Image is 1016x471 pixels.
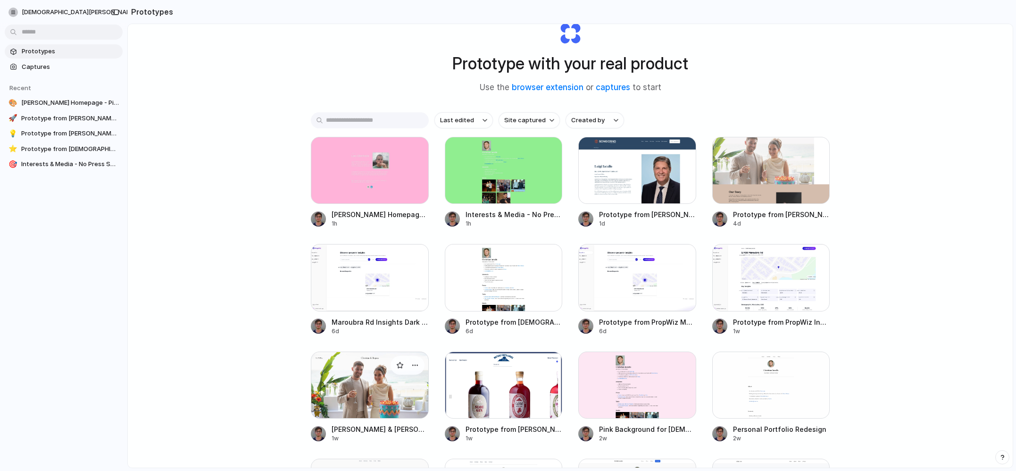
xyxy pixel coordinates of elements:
[733,327,830,336] div: 1w
[712,137,830,228] a: Prototype from Christian & Bojana Wedding InvitePrototype from [PERSON_NAME] & [PERSON_NAME] Wedd...
[599,434,696,443] div: 2w
[733,434,830,443] div: 2w
[596,83,630,92] a: captures
[311,352,429,443] a: Christian & Bojana Wedding Layout[PERSON_NAME] & [PERSON_NAME] Wedding Layout1w
[332,219,429,228] div: 1h
[466,210,563,219] span: Interests & Media - No Press Section
[452,51,688,76] h1: Prototype with your real product
[445,137,563,228] a: Interests & Media - No Press SectionInterests & Media - No Press Section1h
[8,144,17,154] div: ⭐
[332,317,429,327] span: Maroubra Rd Insights Dark Theme
[8,114,17,123] div: 🚀
[566,112,624,128] button: Created by
[733,424,830,434] span: Personal Portfolio Redesign
[22,47,119,56] span: Prototypes
[332,327,429,336] div: 6d
[733,210,830,219] span: Prototype from [PERSON_NAME] & [PERSON_NAME] Wedding Invite
[21,129,119,138] span: Prototype from [PERSON_NAME] & [PERSON_NAME] Wedding Invite
[5,157,123,171] a: 🎯Interests & Media - No Press Section
[332,210,429,219] span: [PERSON_NAME] Homepage - Pink Background
[311,137,429,228] a: Leo Denham Homepage - Pink Background[PERSON_NAME] Homepage - Pink Background1h
[5,142,123,156] a: ⭐Prototype from [DEMOGRAPHIC_DATA][PERSON_NAME] - Interests & Media
[733,219,830,228] div: 4d
[22,8,137,17] span: [DEMOGRAPHIC_DATA][PERSON_NAME]
[599,219,696,228] div: 1d
[8,98,17,108] div: 🎨
[599,317,696,327] span: Prototype from PropWiz Maroubra Insights
[466,434,563,443] div: 1w
[5,96,123,110] a: 🎨[PERSON_NAME] Homepage - Pink Background
[21,114,119,123] span: Prototype from [PERSON_NAME] - Medical Practitioners Financial Planning
[466,219,563,228] div: 1h
[22,62,119,72] span: Captures
[504,116,546,125] span: Site captured
[512,83,583,92] a: browser extension
[8,160,17,169] div: 🎯
[440,116,474,125] span: Last edited
[311,244,429,335] a: Maroubra Rd Insights Dark ThemeMaroubra Rd Insights Dark Theme6d
[445,244,563,335] a: Prototype from Christian Iacullo - Interests & MediaPrototype from [DEMOGRAPHIC_DATA][PERSON_NAME...
[21,144,119,154] span: Prototype from [DEMOGRAPHIC_DATA][PERSON_NAME] - Interests & Media
[5,126,123,141] a: 💡Prototype from [PERSON_NAME] & [PERSON_NAME] Wedding Invite
[599,327,696,336] div: 6d
[578,352,696,443] a: Pink Background for Christian Iacullo SitePink Background for [DEMOGRAPHIC_DATA][PERSON_NAME] Site2w
[578,244,696,335] a: Prototype from PropWiz Maroubra InsightsPrototype from PropWiz Maroubra Insights6d
[5,60,123,74] a: Captures
[332,434,429,443] div: 1w
[499,112,560,128] button: Site captured
[9,84,31,92] span: Recent
[332,424,429,434] span: [PERSON_NAME] & [PERSON_NAME] Wedding Layout
[480,82,661,94] span: Use the or to start
[578,137,696,228] a: Prototype from Luigi Iacullo - Medical Practitioners Financial PlanningPrototype from [PERSON_NAM...
[21,98,119,108] span: [PERSON_NAME] Homepage - Pink Background
[5,5,151,20] button: [DEMOGRAPHIC_DATA][PERSON_NAME]
[599,424,696,434] span: Pink Background for [DEMOGRAPHIC_DATA][PERSON_NAME] Site
[21,160,119,169] span: Interests & Media - No Press Section
[733,317,830,327] span: Prototype from PropWiz Insights Maroubra 2023
[466,327,563,336] div: 6d
[466,424,563,434] span: Prototype from [PERSON_NAME] Distilleries Homepage
[712,352,830,443] a: Personal Portfolio RedesignPersonal Portfolio Redesign2w
[434,112,493,128] button: Last edited
[571,116,605,125] span: Created by
[599,210,696,219] span: Prototype from [PERSON_NAME] - Medical Practitioners Financial Planning
[5,44,123,59] a: Prototypes
[445,352,563,443] a: Prototype from Metcalf Distilleries HomepagePrototype from [PERSON_NAME] Distilleries Homepage1w
[712,244,830,335] a: Prototype from PropWiz Insights Maroubra 2023Prototype from PropWiz Insights Maroubra 20231w
[466,317,563,327] span: Prototype from [DEMOGRAPHIC_DATA][PERSON_NAME] - Interests & Media
[127,6,173,17] h2: Prototypes
[8,129,17,138] div: 💡
[5,111,123,126] a: 🚀Prototype from [PERSON_NAME] - Medical Practitioners Financial Planning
